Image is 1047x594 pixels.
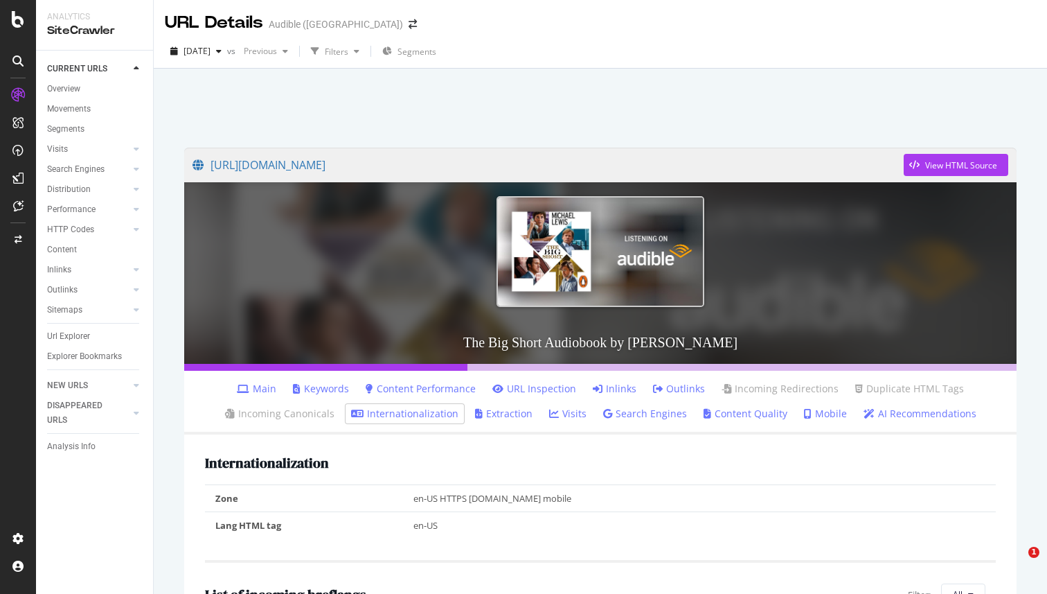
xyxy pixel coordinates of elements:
a: Incoming Redirections [722,382,839,396]
a: Search Engines [47,162,129,177]
div: Search Engines [47,162,105,177]
div: Outlinks [47,283,78,297]
span: vs [227,45,238,57]
div: Overview [47,82,80,96]
a: AI Recommendations [863,407,976,421]
div: arrow-right-arrow-left [409,19,417,29]
a: Distribution [47,182,129,197]
a: Duplicate HTML Tags [855,382,964,396]
a: Content [47,243,143,257]
img: The Big Short Audiobook by Michael Lewis [496,196,704,306]
a: Content Quality [704,407,787,421]
div: SiteCrawler [47,23,142,39]
div: Inlinks [47,263,71,277]
a: Visits [47,142,129,157]
div: Filters [325,46,348,58]
a: Incoming Canonicals [225,407,334,421]
a: Explorer Bookmarks [47,349,143,364]
div: Segments [47,122,84,137]
h3: The Big Short Audiobook by [PERSON_NAME] [184,321,1017,364]
a: Sitemaps [47,303,129,317]
a: [URL][DOMAIN_NAME] [193,148,904,182]
a: HTTP Codes [47,222,129,237]
span: Segments [397,46,436,58]
h2: Internationalization [205,455,329,471]
a: Internationalization [351,407,458,421]
div: URL Details [165,11,263,35]
a: Extraction [475,407,533,421]
a: Visits [549,407,587,421]
a: Overview [47,82,143,96]
td: en-US [403,512,996,539]
button: Segments [377,40,442,62]
a: Main [237,382,276,396]
button: View HTML Source [904,154,1008,176]
div: Url Explorer [47,329,90,344]
a: Outlinks [47,283,129,297]
div: DISAPPEARED URLS [47,399,117,428]
span: 2025 Aug. 1st [184,45,211,57]
a: CURRENT URLS [47,62,129,76]
button: Filters [305,40,365,62]
div: NEW URLS [47,378,88,393]
div: Analysis Info [47,439,96,454]
a: Outlinks [653,382,705,396]
a: DISAPPEARED URLS [47,399,129,428]
a: Segments [47,122,143,137]
a: Content Performance [366,382,476,396]
div: HTTP Codes [47,222,94,237]
a: Inlinks [47,263,129,277]
a: Keywords [293,382,349,396]
div: Movements [47,102,91,116]
button: Previous [238,40,294,62]
a: Search Engines [603,407,687,421]
td: en-US HTTPS [DOMAIN_NAME] mobile [403,484,996,512]
div: Sitemaps [47,303,82,317]
div: CURRENT URLS [47,62,107,76]
a: Mobile [804,407,847,421]
div: Explorer Bookmarks [47,349,122,364]
a: Movements [47,102,143,116]
a: Inlinks [593,382,636,396]
span: 1 [1028,547,1039,558]
a: Performance [47,202,129,217]
a: URL Inspection [492,382,576,396]
div: Analytics [47,11,142,23]
div: Audible ([GEOGRAPHIC_DATA]) [269,17,403,31]
span: Previous [238,45,277,57]
div: Visits [47,142,68,157]
a: NEW URLS [47,378,129,393]
a: Analysis Info [47,439,143,454]
div: Content [47,243,77,257]
div: Distribution [47,182,91,197]
a: Url Explorer [47,329,143,344]
td: Lang HTML tag [205,512,403,539]
div: View HTML Source [925,159,997,171]
button: [DATE] [165,40,227,62]
td: Zone [205,484,403,512]
iframe: Intercom live chat [1000,547,1033,580]
div: Performance [47,202,96,217]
